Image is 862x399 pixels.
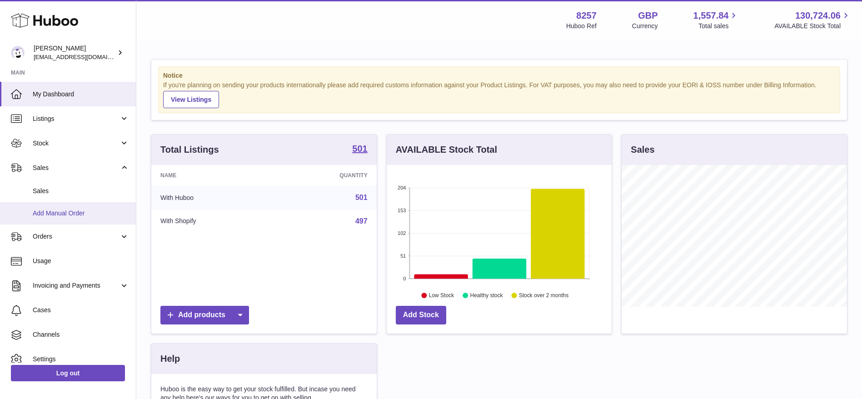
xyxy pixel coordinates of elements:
span: 130,724.06 [795,10,841,22]
text: 102 [398,230,406,236]
span: Listings [33,115,120,123]
text: 0 [403,276,406,281]
h3: Sales [631,144,654,156]
td: With Shopify [151,209,273,233]
a: 1,557.84 Total sales [693,10,739,30]
a: 130,724.06 AVAILABLE Stock Total [774,10,851,30]
span: Settings [33,355,129,364]
text: 153 [398,208,406,213]
span: Orders [33,232,120,241]
th: Quantity [273,165,376,186]
a: 497 [355,217,368,225]
strong: 501 [352,144,367,153]
span: Invoicing and Payments [33,281,120,290]
text: 51 [400,253,406,259]
a: Add Stock [396,306,446,324]
span: Total sales [698,22,739,30]
span: Usage [33,257,129,265]
strong: GBP [638,10,658,22]
strong: 8257 [576,10,597,22]
strong: Notice [163,71,835,80]
a: Add products [160,306,249,324]
span: AVAILABLE Stock Total [774,22,851,30]
div: If you're planning on sending your products internationally please add required customs informati... [163,81,835,108]
span: My Dashboard [33,90,129,99]
span: Channels [33,330,129,339]
span: Stock [33,139,120,148]
span: Add Manual Order [33,209,129,218]
a: 501 [352,144,367,155]
th: Name [151,165,273,186]
span: [EMAIL_ADDRESS][DOMAIN_NAME] [34,53,134,60]
span: 1,557.84 [693,10,729,22]
text: Low Stock [429,292,454,299]
a: Log out [11,365,125,381]
img: internalAdmin-8257@internal.huboo.com [11,46,25,60]
span: Cases [33,306,129,314]
text: Healthy stock [470,292,503,299]
a: View Listings [163,91,219,108]
h3: Help [160,353,180,365]
text: 204 [398,185,406,190]
h3: Total Listings [160,144,219,156]
div: [PERSON_NAME] [34,44,115,61]
td: With Huboo [151,186,273,209]
span: Sales [33,187,129,195]
a: 501 [355,194,368,201]
h3: AVAILABLE Stock Total [396,144,497,156]
div: Huboo Ref [566,22,597,30]
span: Sales [33,164,120,172]
text: Stock over 2 months [519,292,568,299]
div: Currency [632,22,658,30]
